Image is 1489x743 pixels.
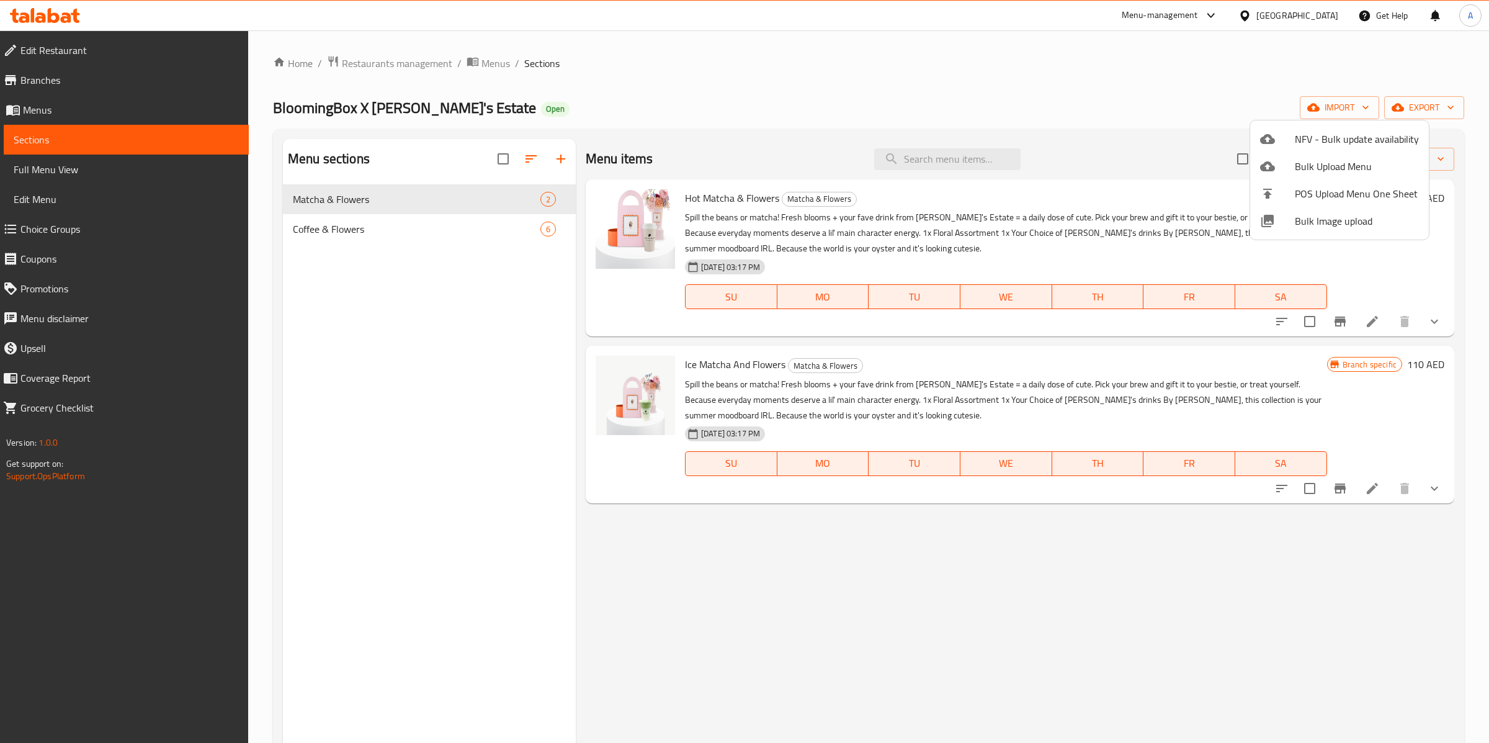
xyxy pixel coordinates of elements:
[1250,180,1429,207] li: POS Upload Menu One Sheet
[1250,153,1429,180] li: Upload bulk menu
[1295,159,1419,174] span: Bulk Upload Menu
[1295,214,1419,228] span: Bulk Image upload
[1295,132,1419,146] span: NFV - Bulk update availability
[1250,125,1429,153] li: NFV - Bulk update availability
[1295,186,1419,201] span: POS Upload Menu One Sheet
